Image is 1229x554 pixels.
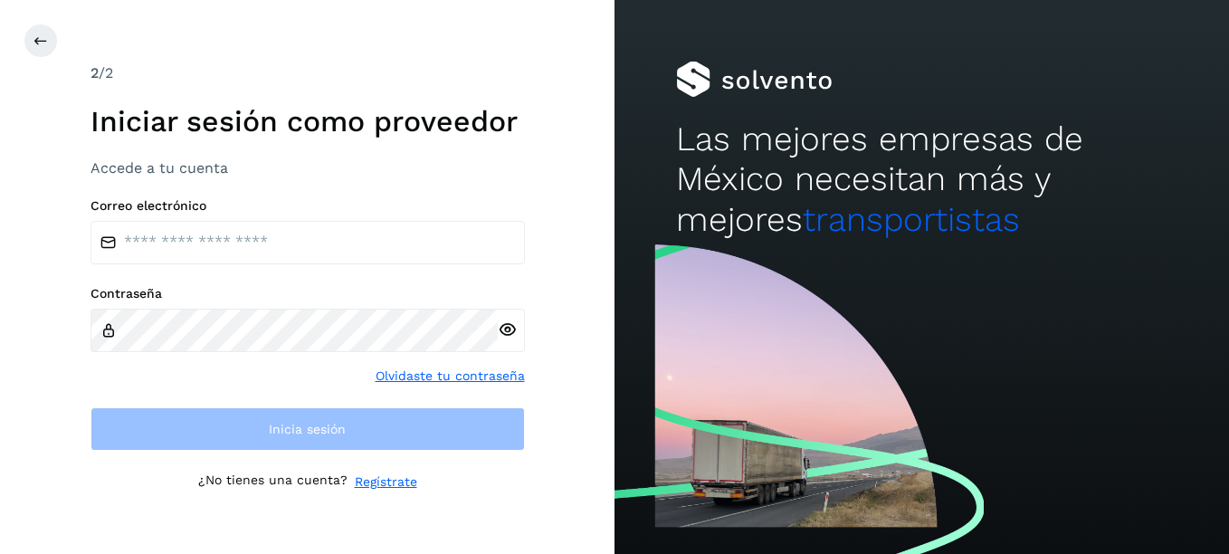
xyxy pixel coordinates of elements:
[803,200,1020,239] span: transportistas
[91,407,525,451] button: Inicia sesión
[269,423,346,435] span: Inicia sesión
[91,64,99,81] span: 2
[355,473,417,492] a: Regístrate
[91,62,525,84] div: /2
[91,104,525,138] h1: Iniciar sesión como proveedor
[676,119,1167,240] h2: Las mejores empresas de México necesitan más y mejores
[376,367,525,386] a: Olvidaste tu contraseña
[91,159,525,177] h3: Accede a tu cuenta
[91,286,525,301] label: Contraseña
[91,198,525,214] label: Correo electrónico
[198,473,348,492] p: ¿No tienes una cuenta?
